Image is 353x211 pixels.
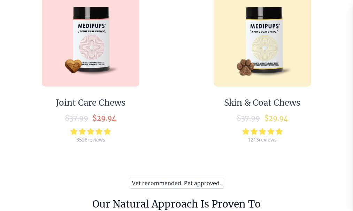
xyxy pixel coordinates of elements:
h3: Vet recommended. Pet approved. [129,178,224,189]
div: Skin & Coat Chews [224,98,300,108]
div: 3526 reviews [76,136,105,143]
div: Joint Care Chews [56,98,125,108]
div: 1213 reviews [248,136,277,143]
span: $ 29.94 [92,114,116,122]
span: $ 37.99 [65,114,88,122]
span: $ 29.94 [264,114,288,122]
span: $ 37.99 [237,114,260,122]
